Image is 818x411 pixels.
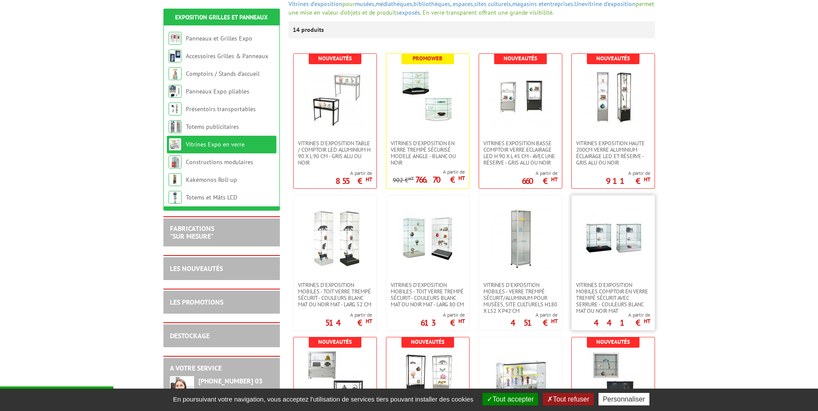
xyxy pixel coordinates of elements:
[490,209,551,269] img: Vitrines d'exposition mobiles - verre trempé sécurit/aluminium pour musées, site culturels H180 X...
[298,140,372,166] span: Vitrines d'exposition table / comptoir LED Aluminium H 90 x L 90 cm - Gris Alu ou Noir
[186,176,237,184] a: Kakémonos Roll-up
[594,311,650,318] span: A partir de
[169,50,182,62] img: Accessoires Grilles & Panneaux
[583,209,643,269] img: Vitrines d'exposition mobiles comptoir en verre trempé sécurit avec serrure - couleurs blanc mat ...
[169,85,182,98] img: Panneaux Expo pliables
[366,176,372,183] sup: HT
[186,158,253,166] a: Constructions modulaires
[511,311,558,318] span: A partir de
[458,318,465,325] sup: HT
[170,364,273,372] h2: A votre service
[186,105,256,113] a: Présentoirs transportables
[170,224,214,240] a: FABRICATIONS"Sur Mesure"
[325,311,372,318] span: A partir de
[583,67,643,127] img: VITRINES EXPOSITION HAUTE 200cm VERRE ALUMINIUM ÉCLAIRAGE LED ET RÉSERVE - GRIS ALU OU NOIR
[386,282,469,308] a: Vitrines d'exposition mobiles - toit verre trempé sécurit - couleurs blanc mat ou noir mat - larg...
[305,67,365,127] img: Vitrines d'exposition table / comptoir LED Aluminium H 90 x L 90 cm - Gris Alu ou Noir
[479,282,562,314] a: Vitrines d'exposition mobiles - verre trempé sécurit/aluminium pour musées, site culturels H180 X...
[294,140,376,166] a: Vitrines d'exposition table / comptoir LED Aluminium H 90 x L 90 cm - Gris Alu ou Noir
[318,338,352,346] b: Nouveautés
[169,32,182,45] img: Panneaux et Grilles Expo
[543,393,593,405] button: Tout refuser
[325,320,372,325] p: 514 €
[551,318,558,325] sup: HT
[551,176,558,183] sup: HT
[175,13,268,21] a: Exposition Grilles et Panneaux
[483,282,558,314] span: Vitrines d'exposition mobiles - verre trempé sécurit/aluminium pour musées, site culturels H180 X...
[644,176,650,183] sup: HT
[170,298,223,306] a: LES PROMOTIONS
[606,178,650,184] p: 911 €
[186,193,237,201] a: Totems et Mâts LCD
[596,55,630,62] b: Nouveautés
[305,350,365,411] img: VITRINES EXPOSITION BASSE COMPTOIR VERRE ECLAIRAGE LED ET RÉSERVE H 90 CM - GRIS ALU OU NOIR
[596,338,630,346] b: Nouveautés
[576,140,650,166] span: VITRINES EXPOSITION HAUTE 200cm VERRE ALUMINIUM ÉCLAIRAGE LED ET RÉSERVE - GRIS ALU OU NOIR
[644,318,650,325] sup: HT
[391,282,465,308] span: Vitrines d'exposition mobiles - toit verre trempé sécurit - couleurs blanc mat ou noir mat - larg...
[398,67,458,127] img: VITRINES D’EXPOSITION EN VERRE TREMPÉ SÉCURISÉ MODELE ANGLE - BLANC OU NOIR
[420,311,465,318] span: A partir de
[522,170,558,177] span: A partir de
[490,350,551,411] img: Vitrines d'exposition murales en verre trempé sécurit avec serrure - fond miroir
[576,282,650,314] span: Vitrines d'exposition mobiles comptoir en verre trempé sécurit avec serrure - couleurs blanc mat ...
[413,55,442,62] b: Promoweb
[186,34,252,42] a: Panneaux et Grilles Expo
[186,140,244,148] a: Vitrines Expo en verre
[458,174,465,182] sup: HT
[169,156,182,168] img: Constructions modulaires
[386,140,469,166] a: VITRINES D’EXPOSITION EN VERRE TREMPÉ SÉCURISÉ MODELE ANGLE - BLANC OU NOIR
[393,168,465,175] span: A partir de
[170,331,210,340] a: DESTOCKAGE
[186,123,239,131] a: Totems publicitaires
[335,170,372,177] span: A partir de
[169,173,182,186] img: Kakémonos Roll-up
[391,140,465,166] span: VITRINES D’EXPOSITION EN VERRE TREMPÉ SÉCURISÉ MODELE ANGLE - BLANC OU NOIR
[408,175,414,181] sup: HT
[294,282,376,308] a: Vitrines d'exposition mobiles - toit verre trempé sécurit - couleurs blanc mat ou noir mat - larg...
[298,282,372,308] span: Vitrines d'exposition mobiles - toit verre trempé sécurit - couleurs blanc mat ou noir mat - larg...
[490,67,551,127] img: VITRINES EXPOSITION BASSE COMPTOIR VERRE ECLAIRAGE LED H 90 x L 45 CM - AVEC UNE RÉSERVE - GRIS A...
[572,140,655,166] a: VITRINES EXPOSITION HAUTE 200cm VERRE ALUMINIUM ÉCLAIRAGE LED ET RÉSERVE - GRIS ALU OU NOIR
[169,120,182,133] img: Totems publicitaires
[583,350,643,411] img: Vitrine Murale LED en verre - GRIS ALU OU NOIR
[420,320,465,325] p: 613 €
[599,393,649,405] button: Personnaliser (fenêtre modale)
[572,282,655,314] a: Vitrines d'exposition mobiles comptoir en verre trempé sécurit avec serrure - couleurs blanc mat ...
[169,138,182,151] img: Vitrines Expo en verre
[399,9,420,16] a: exposés
[169,191,182,204] img: Totems et Mâts LCD
[398,209,458,269] img: Vitrines d'exposition mobiles - toit verre trempé sécurit - couleurs blanc mat ou noir mat - larg...
[594,320,650,325] p: 441 €
[186,87,249,95] a: Panneaux Expo pliables
[305,209,365,269] img: Vitrines d'exposition mobiles - toit verre trempé sécurit - couleurs blanc mat ou noir mat - larg...
[335,178,372,184] p: 855 €
[415,177,465,182] p: 766.70 €
[511,320,558,325] p: 451 €
[522,178,558,184] p: 660 €
[411,338,445,346] b: Nouveautés
[479,140,562,166] a: VITRINES EXPOSITION BASSE COMPTOIR VERRE ECLAIRAGE LED H 90 x L 45 CM - AVEC UNE RÉSERVE - GRIS A...
[198,377,263,385] strong: [PHONE_NUMBER] 03
[366,318,372,325] sup: HT
[398,350,458,411] img: VITRINES D'EXPOSITION HAUTE 200cm - VERRE TREMPé ÉCLAIRAGE LED ET RÉSERVE - GRIS ALU OU NOIR
[318,55,352,62] b: Nouveautés
[606,170,650,177] span: A partir de
[483,393,538,405] button: Tout accepter
[483,140,558,166] span: VITRINES EXPOSITION BASSE COMPTOIR VERRE ECLAIRAGE LED H 90 x L 45 CM - AVEC UNE RÉSERVE - GRIS A...
[169,395,478,403] span: En poursuivant votre navigation, vous acceptez l'utilisation de services tiers pouvant installer ...
[504,55,537,62] b: Nouveautés
[169,103,182,115] img: Présentoirs transportables
[169,67,182,80] img: Comptoirs / Stands d'accueil
[170,264,223,273] a: LES NOUVEAUTÉS
[186,52,268,60] a: Accessoires Grilles & Panneaux
[393,177,414,184] p: 902 €
[186,70,260,78] a: Comptoirs / Stands d'accueil
[293,21,325,38] p: 14 produits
